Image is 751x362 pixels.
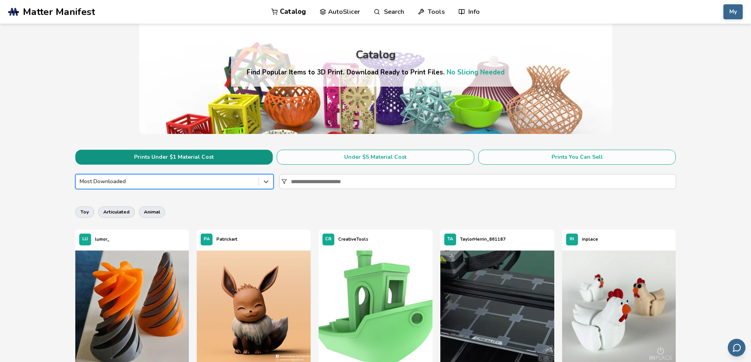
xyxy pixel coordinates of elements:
button: Under $5 Material Cost [277,150,474,165]
button: Prints You Can Sell [478,150,676,165]
div: Catalog [356,49,396,61]
h4: Find Popular Items to 3D Print. Download Ready to Print Files. [247,68,505,77]
a: No Slicing Needed [447,68,505,77]
button: Send feedback via email [728,339,745,356]
button: animal [139,206,165,217]
span: TA [447,237,453,242]
p: Patrickart [216,235,237,243]
p: inplace [582,235,598,243]
span: CR [325,237,332,242]
p: TaylorHerrin_861187 [460,235,506,243]
button: Prints Under $1 Material Cost [75,150,273,165]
button: toy [75,206,94,217]
span: IN [570,237,574,242]
span: PA [204,237,210,242]
p: CreativeTools [338,235,368,243]
button: articulated [98,206,135,217]
span: LU [82,237,88,242]
button: My [723,4,743,19]
span: Matter Manifest [23,6,95,17]
p: lumor_ [95,235,110,243]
